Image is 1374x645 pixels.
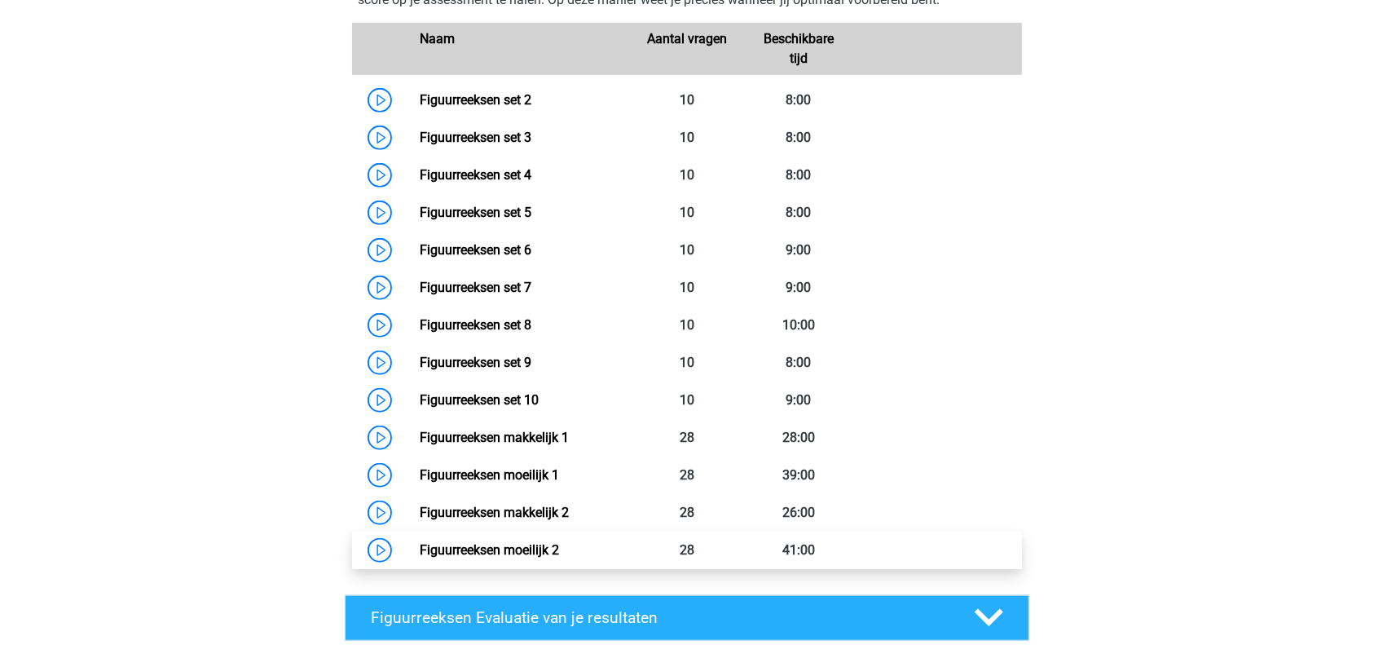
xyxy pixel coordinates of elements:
a: Figuurreeksen set 9 [420,355,531,370]
a: Figuurreeksen set 6 [420,242,531,258]
a: Figuurreeksen Evaluatie van je resultaten [338,595,1036,641]
a: Figuurreeksen set 2 [420,92,531,108]
div: Beschikbare tijd [742,29,854,68]
div: Aantal vragen [631,29,742,68]
a: Figuurreeksen set 4 [420,167,531,183]
a: Figuurreeksen makkelijk 1 [420,430,569,445]
a: Figuurreeksen set 7 [420,280,531,295]
div: Naam [407,29,631,68]
h4: Figuurreeksen Evaluatie van je resultaten [371,608,949,627]
a: Figuurreeksen moeilijk 2 [420,542,559,558]
a: Figuurreeksen set 8 [420,317,531,333]
a: Figuurreeksen moeilijk 1 [420,467,559,483]
a: Figuurreeksen set 5 [420,205,531,220]
a: Figuurreeksen set 10 [420,392,539,408]
a: Figuurreeksen set 3 [420,130,531,145]
a: Figuurreeksen makkelijk 2 [420,505,569,520]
